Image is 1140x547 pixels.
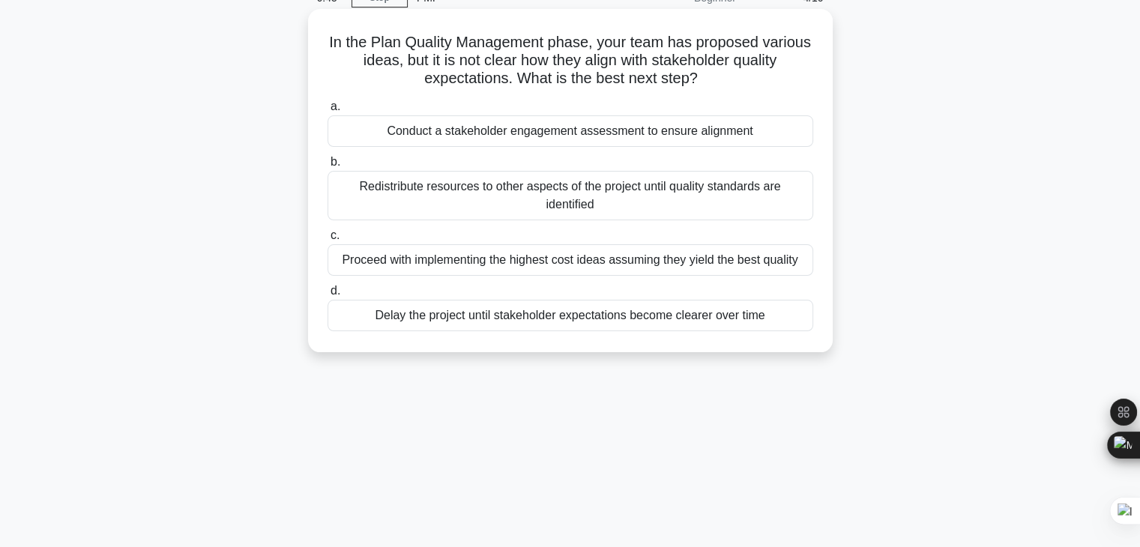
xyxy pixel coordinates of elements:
[326,33,815,88] h5: In the Plan Quality Management phase, your team has proposed various ideas, but it is not clear h...
[328,244,813,276] div: Proceed with implementing the highest cost ideas assuming they yield the best quality
[328,300,813,331] div: Delay the project until stakeholder expectations become clearer over time
[328,115,813,147] div: Conduct a stakeholder engagement assessment to ensure alignment
[331,155,340,168] span: b.
[331,229,340,241] span: c.
[331,284,340,297] span: d.
[331,100,340,112] span: a.
[328,171,813,220] div: Redistribute resources to other aspects of the project until quality standards are identified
